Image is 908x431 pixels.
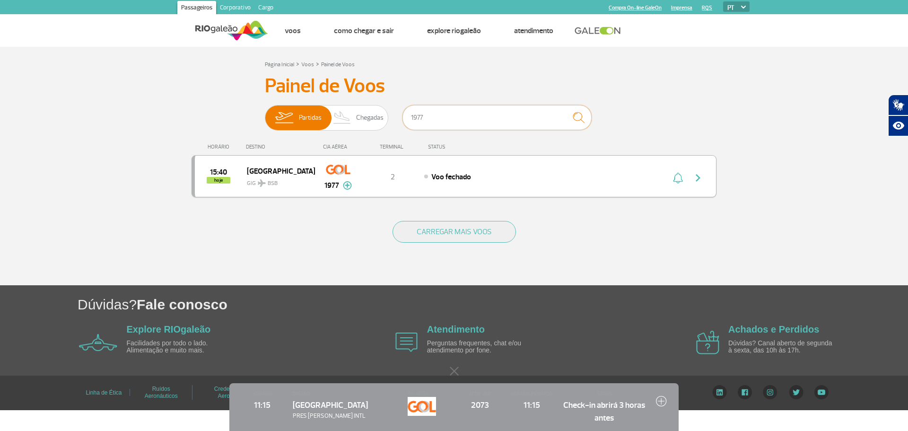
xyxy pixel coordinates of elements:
a: Atendimento [427,324,485,334]
a: Política de Privacidade Global [376,382,434,403]
div: DESTINO [246,144,315,150]
div: HORÁRIO [194,144,246,150]
a: Ruídos Aeronáuticos [145,382,178,403]
span: PRES [PERSON_NAME] INTL [293,412,398,421]
img: slider-desembarque [328,106,356,130]
img: mais-info-painel-voo.svg [343,181,352,190]
span: Partidas [299,106,322,130]
span: 2073 [459,399,501,411]
a: Página Inicial [265,61,294,68]
div: STATUS [423,144,500,150]
a: Explore RIOgaleão [427,26,481,35]
a: Passageiros [177,1,216,16]
span: 2025-09-30 15:40:00 [210,169,227,176]
img: slider-embarque [269,106,299,130]
h3: Painel de Voos [265,74,643,98]
span: Fale conosco [137,297,227,312]
a: Compra On-line GaleOn [609,5,662,11]
span: HORÁRIO ESTIMADO [511,390,553,397]
span: hoje [207,177,230,184]
p: Dúvidas? Canal aberto de segunda à sexta, das 10h às 17h. [728,340,837,354]
img: destiny_airplane.svg [258,179,266,187]
a: Imprensa [671,5,692,11]
a: Credenciamento Aeroportuário [214,382,256,403]
button: Abrir tradutor de língua de sinais. [888,95,908,115]
span: STATUS [562,390,646,397]
span: [GEOGRAPHIC_DATA] [247,165,307,177]
div: TERMINAL [362,144,423,150]
span: CIA AÉREA [408,390,450,397]
a: Como chegar e sair [334,26,394,35]
img: seta-direita-painel-voo.svg [692,172,704,184]
button: CARREGAR MAIS VOOS [393,221,516,243]
span: BSB [268,179,278,188]
span: [GEOGRAPHIC_DATA] [293,400,368,410]
a: > [296,58,299,69]
span: Voo fechado [431,172,471,182]
span: Chegadas [356,106,384,130]
div: CIA AÉREA [314,144,362,150]
div: Plugin de acessibilidade da Hand Talk. [888,95,908,136]
img: airplane icon [395,333,418,352]
input: Voo, cidade ou cia aérea [402,105,592,130]
span: DESTINO [293,390,398,397]
img: sino-painel-voo.svg [673,172,683,184]
span: 11:15 [511,399,553,411]
img: airplane icon [696,331,719,354]
a: Voos [301,61,314,68]
span: HORÁRIO [241,390,283,397]
span: 1977 [324,180,339,191]
button: Abrir recursos assistivos. [888,115,908,136]
span: 2 [391,172,395,182]
h1: Dúvidas? [78,295,908,314]
a: Atendimento [514,26,553,35]
a: Painel de Voos [321,61,355,68]
a: RQS [702,5,712,11]
span: 11:15 [241,399,283,411]
a: > [316,58,319,69]
p: Facilidades por todo o lado. Alimentação e muito mais. [127,340,236,354]
p: Perguntas frequentes, chat e/ou atendimento por fone. [427,340,536,354]
a: Achados e Perdidos [728,324,819,334]
a: Cargo [254,1,277,16]
a: Voos [285,26,301,35]
span: Nº DO VOO [459,390,501,397]
span: GIG [247,174,307,188]
span: Check-in abrirá 3 horas antes [562,399,646,424]
a: Política de Direitos do Titular de Dados [462,382,517,403]
a: Explore RIOgaleão [127,324,211,334]
a: Corporativo [216,1,254,16]
img: airplane icon [79,334,117,351]
a: Treinamentos - Comunidade Aeroportuária [286,382,354,403]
